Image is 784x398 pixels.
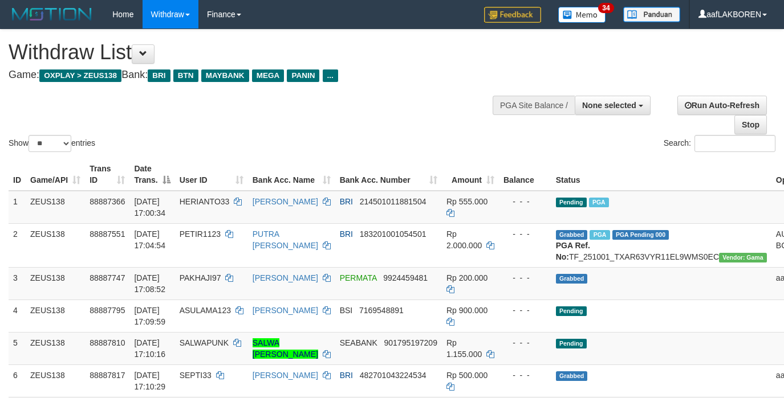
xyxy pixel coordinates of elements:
span: Rp 900.000 [446,306,488,315]
td: 2 [9,223,26,267]
span: Grabbed [556,274,588,284]
span: 88887366 [90,197,125,206]
td: ZEUS138 [26,364,85,397]
input: Search: [694,135,775,152]
span: [DATE] 17:04:54 [134,229,165,250]
a: [PERSON_NAME] [253,197,318,206]
span: Grabbed [556,230,588,240]
th: Status [551,158,771,191]
a: Stop [734,115,767,134]
th: User ID: activate to sort column ascending [175,158,248,191]
span: SEABANK [340,338,377,347]
div: - - - [503,370,547,381]
span: BRI [340,371,353,380]
span: BTN [173,69,198,82]
th: Amount: activate to sort column ascending [442,158,499,191]
th: Game/API: activate to sort column ascending [26,158,85,191]
td: 4 [9,299,26,332]
div: - - - [503,337,547,348]
span: Marked by aafanarl [590,230,610,240]
th: ID [9,158,26,191]
span: Pending [556,339,587,348]
span: [DATE] 17:09:59 [134,306,165,326]
button: None selected [575,96,651,115]
span: None selected [582,101,636,110]
span: Rp 200.000 [446,273,488,282]
th: Date Trans.: activate to sort column descending [129,158,174,191]
label: Search: [664,135,775,152]
span: Rp 500.000 [446,371,488,380]
span: [DATE] 17:08:52 [134,273,165,294]
b: PGA Ref. No: [556,241,590,261]
span: 88887817 [90,371,125,380]
th: Bank Acc. Number: activate to sort column ascending [335,158,442,191]
span: BRI [340,229,353,239]
div: - - - [503,228,547,240]
a: PUTRA [PERSON_NAME] [253,229,318,250]
td: ZEUS138 [26,299,85,332]
span: 88887810 [90,338,125,347]
th: Bank Acc. Name: activate to sort column ascending [248,158,335,191]
span: 88887747 [90,273,125,282]
h4: Game: Bank: [9,69,511,81]
img: Button%20Memo.svg [558,7,606,23]
span: PANIN [287,69,319,82]
h1: Withdraw List [9,41,511,64]
span: Rp 555.000 [446,197,488,206]
span: Copy 214501011881504 to clipboard [360,197,426,206]
div: - - - [503,272,547,284]
td: ZEUS138 [26,223,85,267]
span: Pending [556,306,587,316]
span: 88887551 [90,229,125,239]
span: [DATE] 17:10:16 [134,338,165,359]
span: OXPLAY > ZEUS138 [39,69,121,82]
span: Rp 1.155.000 [446,338,482,359]
span: Copy 901795197209 to clipboard [384,338,437,347]
span: BSI [340,306,353,315]
span: PERMATA [340,273,377,282]
span: Pending [556,198,587,207]
select: Showentries [29,135,71,152]
label: Show entries [9,135,95,152]
a: [PERSON_NAME] [253,306,318,315]
div: PGA Site Balance / [493,96,575,115]
span: BRI [340,197,353,206]
td: ZEUS138 [26,267,85,299]
a: [PERSON_NAME] [253,371,318,380]
span: ... [323,69,338,82]
td: 1 [9,191,26,224]
td: ZEUS138 [26,332,85,364]
span: Grabbed [556,371,588,381]
th: Trans ID: activate to sort column ascending [85,158,129,191]
span: Copy 9924459481 to clipboard [383,273,428,282]
span: Copy 482701043224534 to clipboard [360,371,426,380]
span: PAKHAJI97 [180,273,221,282]
span: SALWAPUNK [180,338,229,347]
td: 6 [9,364,26,397]
span: SEPTI33 [180,371,212,380]
span: MAYBANK [201,69,249,82]
div: - - - [503,305,547,316]
td: 5 [9,332,26,364]
span: Copy 183201001054501 to clipboard [360,229,426,239]
img: MOTION_logo.png [9,6,95,23]
td: ZEUS138 [26,191,85,224]
th: Balance [499,158,551,191]
img: panduan.png [623,7,680,22]
span: Vendor URL: https://trx31.1velocity.biz [719,253,767,262]
span: BRI [148,69,170,82]
div: - - - [503,196,547,207]
span: PGA Pending [612,230,669,240]
a: [PERSON_NAME] [253,273,318,282]
td: TF_251001_TXAR63VYR11EL9WMS0EC [551,223,771,267]
span: 88887795 [90,306,125,315]
span: [DATE] 17:00:34 [134,197,165,218]
span: PETIR1123 [180,229,221,239]
span: ASULAMA123 [180,306,231,315]
span: HERIANTO33 [180,197,230,206]
span: Copy 7169548891 to clipboard [359,306,404,315]
img: Feedback.jpg [484,7,541,23]
td: 3 [9,267,26,299]
a: Run Auto-Refresh [677,96,767,115]
span: Rp 2.000.000 [446,229,482,250]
